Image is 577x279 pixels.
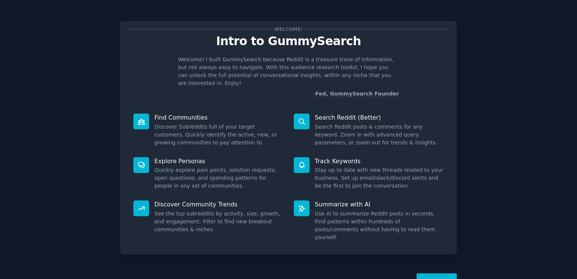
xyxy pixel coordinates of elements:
p: Search Reddit (Better) [315,114,444,121]
a: Fed, GummySearch Founder [315,91,399,97]
div: - [313,90,399,98]
dd: Stay up to date with new threads related to your business. Set up email/slack/discord alerts and ... [315,166,444,190]
p: Discover Community Trends [154,200,283,208]
p: Welcome! I built GummySearch because Reddit is a treasure trove of information, but not always ea... [178,56,399,87]
p: Intro to GummySearch [128,35,449,48]
p: Summarize with AI [315,200,444,208]
dd: Discover Subreddits full of your target customers. Quickly identify the active, new, or growing c... [154,123,283,147]
dd: Search Reddit posts & comments for any keyword. Zoom in with advanced query parameters, or zoom o... [315,123,444,147]
p: Find Communities [154,114,283,121]
dd: Use AI to summarize Reddit posts in seconds. Find patterns within hundreds of posts/comments with... [315,210,444,241]
dd: See the top subreddits by activity, size, growth, and engagement. Filter to find new breakout com... [154,210,283,234]
p: Track Keywords [315,157,444,165]
span: Welcome! [273,25,304,33]
p: Explore Personas [154,157,283,165]
dd: Quickly explore pain points, solution requests, open questions, and spending patterns for people ... [154,166,283,190]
